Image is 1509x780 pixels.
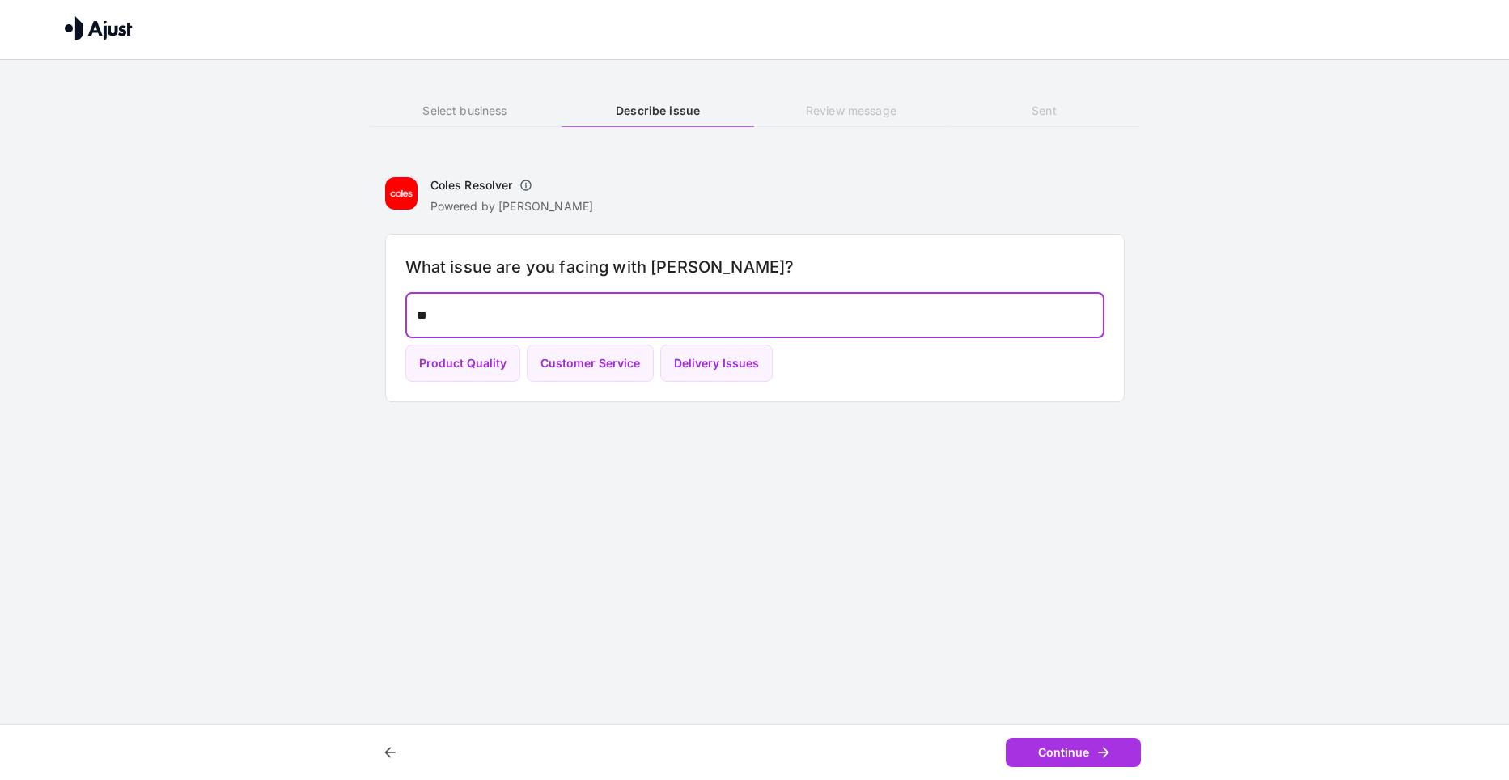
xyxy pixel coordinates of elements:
img: Ajust [65,16,133,40]
button: Continue [1006,738,1141,768]
button: Customer Service [527,345,654,383]
button: Product Quality [405,345,520,383]
h6: Coles Resolver [430,177,513,193]
h6: Describe issue [562,102,754,120]
h6: Select business [369,102,562,120]
p: Powered by [PERSON_NAME] [430,198,594,214]
button: Delivery Issues [660,345,773,383]
h6: What issue are you facing with [PERSON_NAME]? [405,254,1104,280]
img: Coles [385,177,418,210]
h6: Review message [755,102,947,120]
h6: Sent [947,102,1140,120]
